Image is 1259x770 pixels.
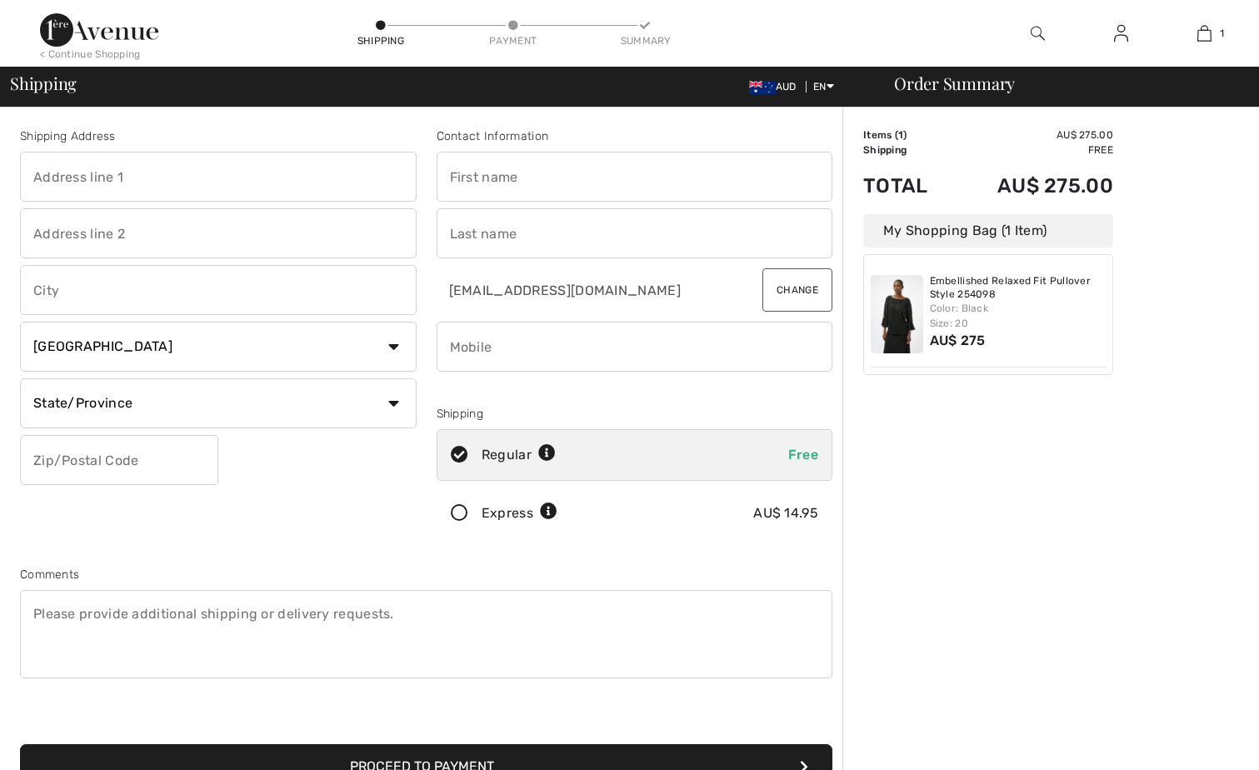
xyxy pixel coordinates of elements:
td: AU$ 275.00 [952,127,1113,142]
span: Shipping [10,75,77,92]
td: AU$ 275.00 [952,157,1113,214]
div: Shipping Address [20,127,417,145]
span: AU$ 275 [930,332,986,348]
td: Total [863,157,952,214]
span: 1 [898,129,903,141]
input: Address line 1 [20,152,417,202]
input: Address line 2 [20,208,417,258]
div: Order Summary [874,75,1249,92]
span: Free [788,447,818,462]
div: Contact Information [437,127,833,145]
input: Mobile [437,322,833,372]
input: Zip/Postal Code [20,435,218,485]
img: My Bag [1197,23,1212,43]
span: AUD [749,81,803,92]
div: Payment [488,33,538,48]
div: Color: Black Size: 20 [930,301,1107,331]
a: Embellished Relaxed Fit Pullover Style 254098 [930,275,1107,301]
a: 1 [1163,23,1245,43]
input: Last name [437,208,833,258]
div: Comments [20,566,832,583]
button: Change [762,268,832,312]
td: Shipping [863,142,952,157]
td: Items ( ) [863,127,952,142]
input: City [20,265,417,315]
img: Australian Dollar [749,81,776,94]
div: Summary [621,33,671,48]
input: E-mail [437,265,734,315]
div: My Shopping Bag (1 Item) [863,214,1113,247]
div: Shipping [356,33,406,48]
img: My Info [1114,23,1128,43]
div: Express [482,503,557,523]
td: Free [952,142,1113,157]
a: Sign In [1101,23,1142,44]
span: EN [813,81,834,92]
div: AU$ 14.95 [753,503,818,523]
div: < Continue Shopping [40,47,141,62]
img: 1ère Avenue [40,13,158,47]
input: First name [437,152,833,202]
img: search the website [1031,23,1045,43]
div: Regular [482,445,556,465]
img: Embellished Relaxed Fit Pullover Style 254098 [871,275,923,353]
span: 1 [1220,26,1224,41]
div: Shipping [437,405,833,422]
